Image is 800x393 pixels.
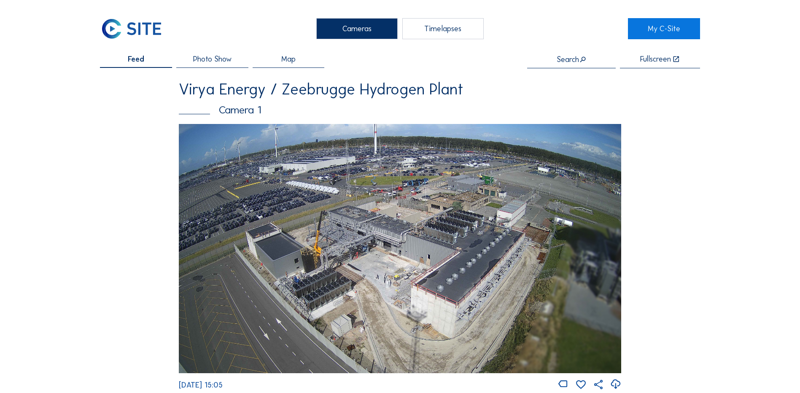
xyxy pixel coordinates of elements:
[179,124,621,373] img: Image
[179,105,621,115] div: Camera 1
[128,55,144,63] span: Feed
[281,55,296,63] span: Map
[193,55,232,63] span: Photo Show
[179,82,621,97] div: Virya Energy / Zeebrugge Hydrogen Plant
[402,18,484,39] div: Timelapses
[100,18,172,39] a: C-SITE Logo
[100,18,163,39] img: C-SITE Logo
[640,55,671,63] div: Fullscreen
[179,380,223,390] span: [DATE] 15:05
[316,18,398,39] div: Cameras
[628,18,700,39] a: My C-Site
